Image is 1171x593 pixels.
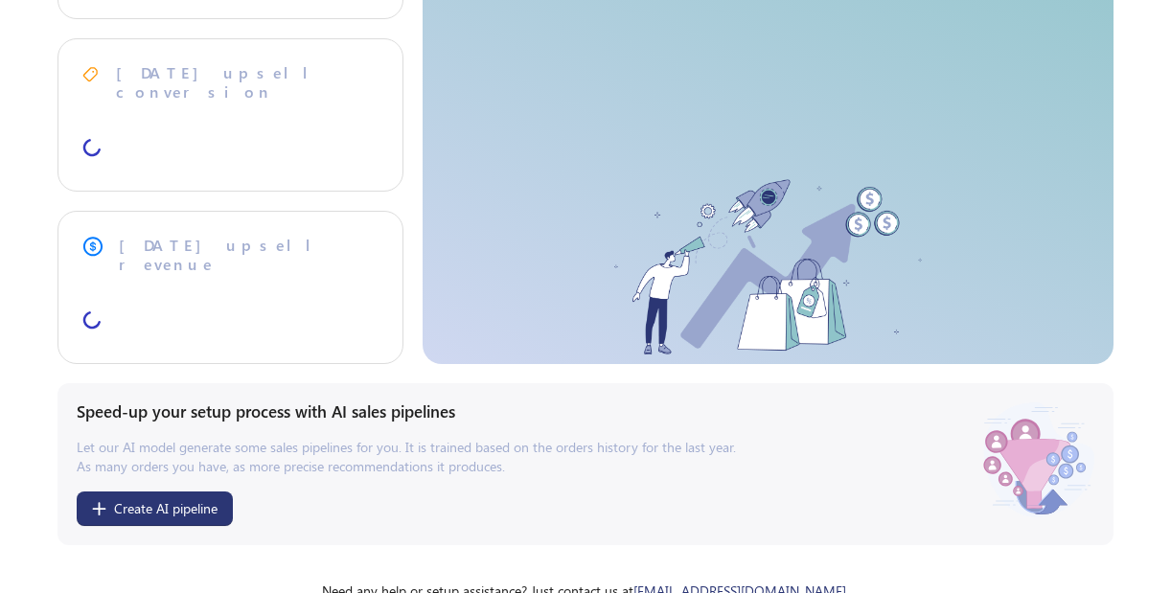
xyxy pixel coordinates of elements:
[77,438,736,475] span: Let our AI model generate some sales pipelines for you. It is trained based on the orders history...
[77,491,233,526] button: Create AI pipeline
[116,63,379,102] span: [DATE] upsell conversion
[114,501,218,516] div: Create AI pipeline
[77,400,455,422] span: Speed-up your setup process with AI sales pipelines
[119,236,379,274] span: [DATE] upsell revenue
